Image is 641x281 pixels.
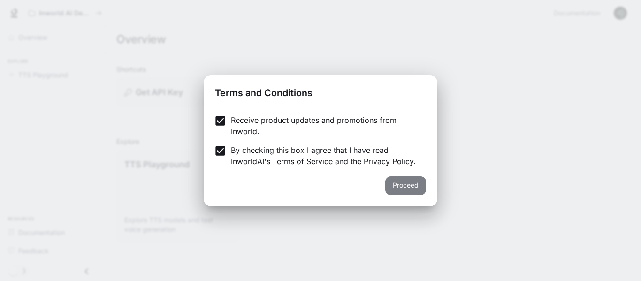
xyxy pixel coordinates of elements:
[231,114,419,137] p: Receive product updates and promotions from Inworld.
[204,75,437,107] h2: Terms and Conditions
[364,157,413,166] a: Privacy Policy
[273,157,333,166] a: Terms of Service
[231,144,419,167] p: By checking this box I agree that I have read InworldAI's and the .
[385,176,426,195] button: Proceed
